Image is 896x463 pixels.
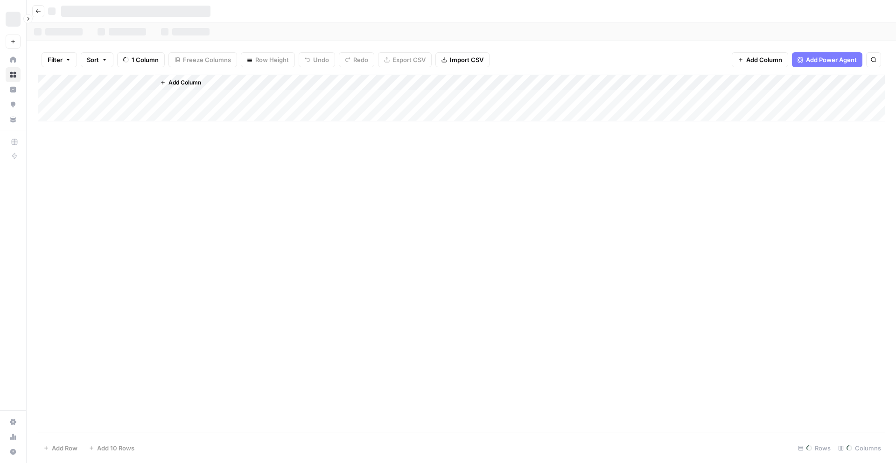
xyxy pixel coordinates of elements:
button: Filter [42,52,77,67]
button: Undo [299,52,335,67]
button: Row Height [241,52,295,67]
a: Usage [6,429,21,444]
button: Add Power Agent [792,52,862,67]
button: Add Column [732,52,788,67]
div: Rows [794,441,834,456]
button: 1 Column [117,52,165,67]
button: Help + Support [6,444,21,459]
span: Export CSV [392,55,426,64]
span: Add Power Agent [806,55,857,64]
span: Add Row [52,443,77,453]
div: Columns [834,441,885,456]
span: Add Column [746,55,782,64]
button: Add Column [156,77,205,89]
span: Add Column [168,78,201,87]
span: Freeze Columns [183,55,231,64]
button: Sort [81,52,113,67]
span: Undo [313,55,329,64]
span: Import CSV [450,55,483,64]
span: 1 Column [132,55,159,64]
a: Browse [6,67,21,82]
a: Opportunities [6,97,21,112]
button: Export CSV [378,52,432,67]
a: Your Data [6,112,21,127]
span: Sort [87,55,99,64]
button: Add Row [38,441,83,456]
button: Add 10 Rows [83,441,140,456]
a: Insights [6,82,21,97]
span: Row Height [255,55,289,64]
button: Redo [339,52,374,67]
button: Import CSV [435,52,490,67]
button: Freeze Columns [168,52,237,67]
a: Settings [6,414,21,429]
span: Add 10 Rows [97,443,134,453]
span: Redo [353,55,368,64]
span: Filter [48,55,63,64]
a: Home [6,52,21,67]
